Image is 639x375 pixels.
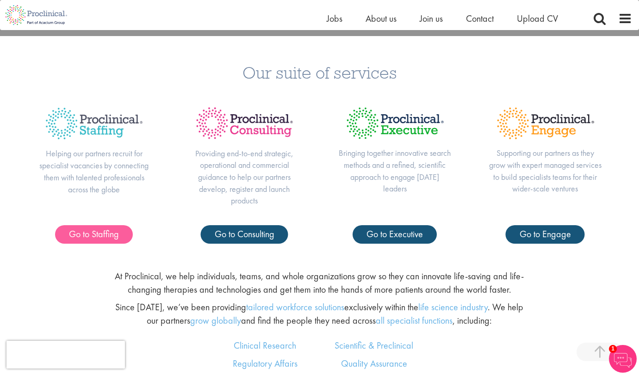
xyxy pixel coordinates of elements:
span: Go to Staffing [69,228,119,240]
img: Proclinical Title [489,99,602,147]
h3: Our suite of services [7,64,632,81]
a: Scientific & Preclinical [335,339,413,351]
img: Proclinical Title [188,99,301,147]
img: Chatbot [609,345,637,373]
a: life science industry [418,301,488,313]
a: Contact [466,12,494,25]
a: About us [366,12,397,25]
span: Go to Engage [520,228,571,240]
img: Proclinical Title [37,99,151,148]
a: tailored workforce solutions [246,301,344,313]
p: Bringing together innovative search methods and a refined, scientific approach to engage [DATE] l... [338,147,452,195]
a: Go to Engage [506,225,585,244]
p: Since [DATE], we’ve been providing exclusively within the . We help our partners and find the peo... [109,301,530,327]
span: 1 [609,345,617,353]
a: Clinical Research [234,339,296,351]
p: Providing end-to-end strategic, operational and commercial guidance to help our partners develop,... [188,148,301,207]
a: all specialist functions [376,314,453,326]
p: Supporting our partners as they grow with expert managed services to build specialists teams for ... [489,147,602,195]
span: Go to Executive [366,228,423,240]
p: Helping our partners recruit for specialist vacancies by connecting them with talented profession... [37,148,151,195]
a: Join us [420,12,443,25]
span: Go to Consulting [215,228,274,240]
a: Go to Executive [353,225,437,244]
a: Quality Assurance [341,357,407,369]
img: Proclinical Title [338,99,452,147]
a: Upload CV [517,12,558,25]
p: At Proclinical, we help individuals, teams, and whole organizations grow so they can innovate lif... [109,270,530,296]
a: Go to Consulting [201,225,288,244]
a: grow globally [190,314,241,326]
a: Jobs [327,12,342,25]
iframe: reCAPTCHA [6,341,125,369]
a: Regulatory Affairs [233,357,298,369]
a: Go to Staffing [55,225,133,244]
